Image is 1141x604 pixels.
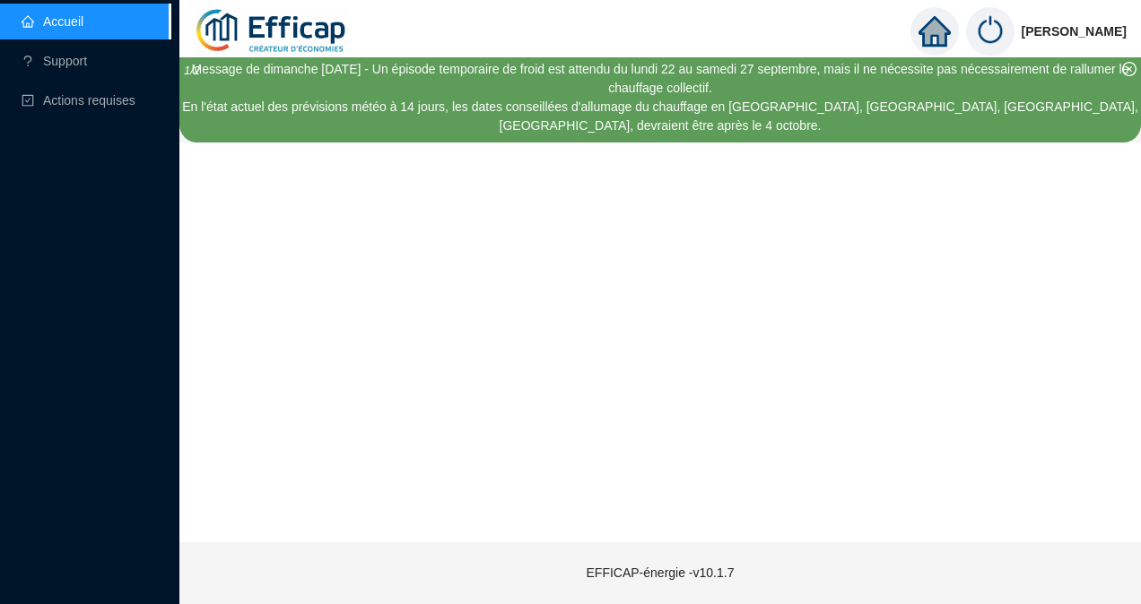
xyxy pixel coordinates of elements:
[182,98,1138,135] div: En l'état actuel des prévisions météo à 14 jours, les dates conseillées d'allumage du chauffage e...
[184,64,200,77] i: 1 / 2
[966,7,1015,56] img: power
[1022,3,1127,60] span: [PERSON_NAME]
[43,93,135,108] span: Actions requises
[22,14,83,29] a: homeAccueil
[1122,62,1137,76] span: close-circle
[587,565,735,580] span: EFFICAP-énergie - v10.1.7
[22,94,34,107] span: check-square
[182,60,1138,98] div: Message de dimanche [DATE] - Un épisode temporaire de froid est attendu du lundi 22 au samedi 27 ...
[22,54,87,68] a: questionSupport
[919,15,951,47] span: home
